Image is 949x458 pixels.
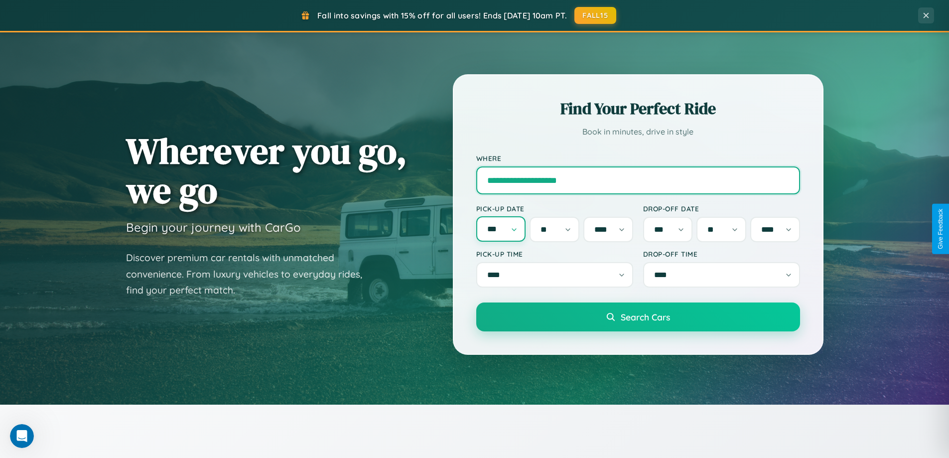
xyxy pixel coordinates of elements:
[476,125,800,139] p: Book in minutes, drive in style
[621,311,670,322] span: Search Cars
[476,250,633,258] label: Pick-up Time
[126,220,301,235] h3: Begin your journey with CarGo
[126,250,375,299] p: Discover premium car rentals with unmatched convenience. From luxury vehicles to everyday rides, ...
[476,154,800,162] label: Where
[126,131,407,210] h1: Wherever you go, we go
[10,424,34,448] iframe: Intercom live chat
[476,303,800,331] button: Search Cars
[476,204,633,213] label: Pick-up Date
[317,10,567,20] span: Fall into savings with 15% off for all users! Ends [DATE] 10am PT.
[643,204,800,213] label: Drop-off Date
[643,250,800,258] label: Drop-off Time
[476,98,800,120] h2: Find Your Perfect Ride
[937,209,944,249] div: Give Feedback
[574,7,616,24] button: FALL15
